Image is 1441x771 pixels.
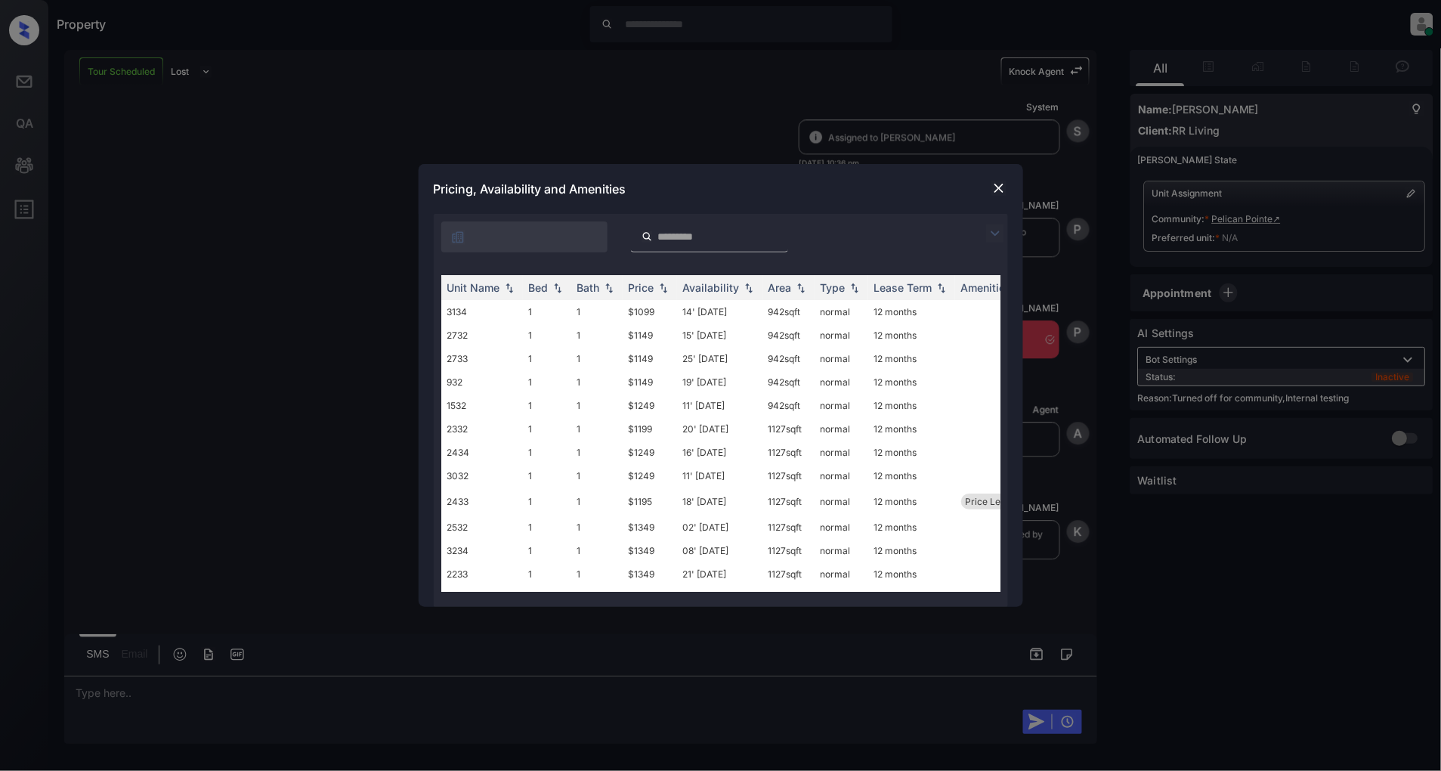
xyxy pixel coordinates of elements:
[874,281,932,294] div: Lease Term
[677,347,762,370] td: 25' [DATE]
[677,417,762,441] td: 20' [DATE]
[550,283,565,293] img: sorting
[868,539,955,562] td: 12 months
[815,370,868,394] td: normal
[441,394,523,417] td: 1532
[677,488,762,516] td: 18' [DATE]
[523,394,571,417] td: 1
[623,562,677,586] td: $1349
[677,586,762,609] td: 18' [DATE]
[815,488,868,516] td: normal
[815,347,868,370] td: normal
[523,324,571,347] td: 1
[762,324,815,347] td: 942 sqft
[868,586,955,609] td: 12 months
[450,230,465,245] img: icon-zuma
[815,516,868,539] td: normal
[793,283,809,293] img: sorting
[623,464,677,488] td: $1249
[601,283,617,293] img: sorting
[571,516,623,539] td: 1
[623,539,677,562] td: $1349
[523,586,571,609] td: 1
[441,441,523,464] td: 2434
[502,283,517,293] img: sorting
[623,516,677,539] td: $1349
[441,347,523,370] td: 2733
[629,281,654,294] div: Price
[523,539,571,562] td: 1
[762,516,815,539] td: 1127 sqft
[762,370,815,394] td: 942 sqft
[966,496,1021,507] span: Price Leader
[815,441,868,464] td: normal
[571,324,623,347] td: 1
[762,488,815,516] td: 1127 sqft
[523,464,571,488] td: 1
[815,586,868,609] td: normal
[656,283,671,293] img: sorting
[623,417,677,441] td: $1199
[523,300,571,324] td: 1
[762,300,815,324] td: 942 sqft
[623,370,677,394] td: $1149
[868,347,955,370] td: 12 months
[623,324,677,347] td: $1149
[571,586,623,609] td: 1
[868,394,955,417] td: 12 months
[762,441,815,464] td: 1127 sqft
[523,562,571,586] td: 1
[571,417,623,441] td: 1
[623,394,677,417] td: $1249
[523,488,571,516] td: 1
[991,181,1007,196] img: close
[762,417,815,441] td: 1127 sqft
[623,586,677,609] td: $1209
[868,488,955,516] td: 12 months
[961,281,1012,294] div: Amenities
[815,539,868,562] td: normal
[523,516,571,539] td: 1
[419,164,1023,214] div: Pricing, Availability and Amenities
[441,417,523,441] td: 2332
[441,586,523,609] td: 3401
[677,324,762,347] td: 15' [DATE]
[523,370,571,394] td: 1
[868,417,955,441] td: 12 months
[762,394,815,417] td: 942 sqft
[571,394,623,417] td: 1
[868,441,955,464] td: 12 months
[571,347,623,370] td: 1
[623,441,677,464] td: $1249
[768,281,792,294] div: Area
[868,370,955,394] td: 12 months
[441,300,523,324] td: 3134
[642,230,653,243] img: icon-zuma
[441,516,523,539] td: 2532
[815,562,868,586] td: normal
[815,300,868,324] td: normal
[741,283,756,293] img: sorting
[523,441,571,464] td: 1
[677,562,762,586] td: 21' [DATE]
[571,562,623,586] td: 1
[762,562,815,586] td: 1127 sqft
[683,281,740,294] div: Availability
[677,516,762,539] td: 02' [DATE]
[677,394,762,417] td: 11' [DATE]
[523,347,571,370] td: 1
[577,281,600,294] div: Bath
[762,347,815,370] td: 942 sqft
[441,562,523,586] td: 2233
[868,562,955,586] td: 12 months
[441,488,523,516] td: 2433
[441,370,523,394] td: 932
[762,464,815,488] td: 1127 sqft
[677,441,762,464] td: 16' [DATE]
[623,488,677,516] td: $1195
[868,324,955,347] td: 12 months
[677,300,762,324] td: 14' [DATE]
[571,370,623,394] td: 1
[762,539,815,562] td: 1127 sqft
[815,464,868,488] td: normal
